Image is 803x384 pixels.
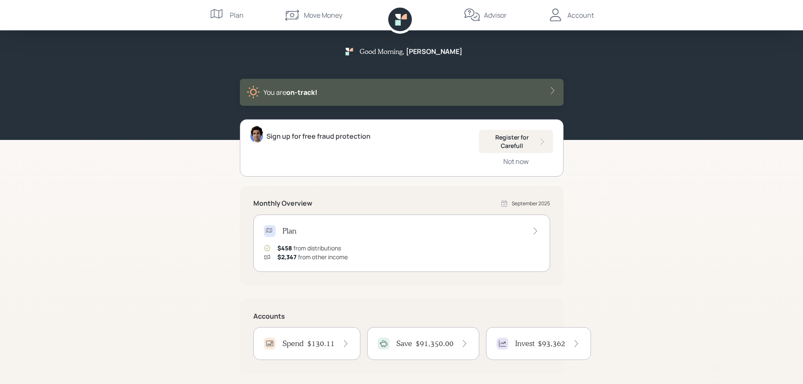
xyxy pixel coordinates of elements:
div: September 2025 [512,200,550,207]
h4: Save [396,339,412,348]
div: Register for Carefull [486,133,546,150]
h5: Accounts [253,312,550,320]
h4: $130.11 [307,339,335,348]
img: harrison-schaefer-headshot-2.png [250,126,263,142]
span: on‑track! [286,88,317,97]
div: You are [263,87,317,97]
img: sunny-XHVQM73Q.digested.png [247,86,260,99]
div: Move Money [304,10,342,20]
h5: [PERSON_NAME] [406,48,462,56]
div: from other income [277,252,348,261]
h4: Plan [282,226,296,236]
span: $458 [277,244,292,252]
div: Plan [230,10,244,20]
div: Advisor [484,10,507,20]
div: Not now [503,157,529,166]
h5: Monthly Overview [253,199,312,207]
button: Register for Carefull [479,130,553,153]
div: Sign up for free fraud protection [266,131,371,141]
span: $2,347 [277,253,297,261]
h5: Good Morning , [360,47,404,55]
h4: Invest [515,339,534,348]
h4: $93,362 [538,339,565,348]
div: from distributions [277,244,341,252]
div: Account [567,10,594,20]
h4: Spend [282,339,304,348]
h4: $91,350.00 [416,339,454,348]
